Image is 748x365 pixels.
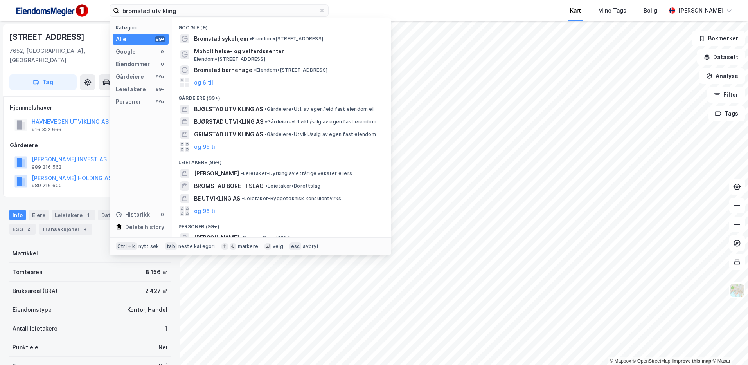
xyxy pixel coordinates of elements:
[194,34,248,43] span: Bromstad sykehjem
[194,142,217,152] button: og 96 til
[194,117,263,126] span: BJØRSTAD UTVIKLING AS
[194,105,263,114] span: BJØLSTAD UTVIKLING AS
[9,210,26,220] div: Info
[265,119,267,125] span: •
[678,6,723,15] div: [PERSON_NAME]
[9,31,86,43] div: [STREET_ADDRESS]
[155,99,165,105] div: 99+
[250,36,323,42] span: Eiendom • [STREET_ADDRESS]
[709,327,748,365] div: Kontrollprogram for chat
[172,89,391,103] div: Gårdeiere (99+)
[9,74,77,90] button: Tag
[116,242,137,250] div: Ctrl + k
[672,358,711,364] a: Improve this map
[116,97,141,107] div: Personer
[81,225,89,233] div: 4
[13,324,58,333] div: Antall leietakere
[241,170,352,177] span: Leietaker • Dyrking av ettårige vekster ellers
[273,243,283,249] div: velg
[125,222,164,232] div: Delete history
[165,324,167,333] div: 1
[265,119,376,125] span: Gårdeiere • Utvikl./salg av egen fast eiendom
[116,85,146,94] div: Leietakere
[241,235,291,241] span: Person • 8. mai 1954
[644,6,657,15] div: Bolig
[194,65,252,75] span: Bromstad barnehage
[730,283,744,298] img: Z
[265,183,320,189] span: Leietaker • Borettslag
[194,130,263,139] span: GRIMSTAD UTVIKLING AS
[32,182,62,189] div: 989 216 600
[116,210,150,219] div: Historikk
[633,358,671,364] a: OpenStreetMap
[155,36,165,42] div: 99+
[9,46,131,65] div: 7652, [GEOGRAPHIC_DATA], [GEOGRAPHIC_DATA]
[116,34,126,44] div: Alle
[194,56,265,62] span: Eiendom • [STREET_ADDRESS]
[116,47,136,56] div: Google
[194,169,239,178] span: [PERSON_NAME]
[265,183,268,189] span: •
[254,67,327,73] span: Eiendom • [STREET_ADDRESS]
[158,343,167,352] div: Nei
[194,78,213,87] button: og 6 til
[241,170,243,176] span: •
[692,31,745,46] button: Bokmerker
[155,74,165,80] div: 99+
[241,235,243,240] span: •
[194,47,382,56] span: Moholt helse- og velferdssenter
[10,103,170,112] div: Hjemmelshaver
[610,358,631,364] a: Mapbox
[13,343,38,352] div: Punktleie
[159,211,165,218] div: 0
[250,36,252,42] span: •
[264,131,267,137] span: •
[242,195,244,201] span: •
[138,243,159,249] div: nytt søk
[709,327,748,365] iframe: Chat Widget
[172,217,391,231] div: Personer (99+)
[159,49,165,55] div: 9
[29,210,49,220] div: Eiere
[13,2,91,20] img: F4PB6Px+NJ5v8B7XTbfpPpyloAAAAASUVORK5CYII=
[708,106,745,121] button: Tags
[570,6,581,15] div: Kart
[13,267,44,277] div: Tomteareal
[165,242,177,250] div: tab
[697,49,745,65] button: Datasett
[699,68,745,84] button: Analyse
[289,242,302,250] div: esc
[242,195,343,202] span: Leietaker • Byggeteknisk konsulentvirks.
[178,243,215,249] div: neste kategori
[98,210,128,220] div: Datasett
[194,181,264,191] span: BROMSTAD BORETTSLAG
[146,267,167,277] div: 8 156 ㎡
[116,60,150,69] div: Eiendommer
[13,249,38,258] div: Matrikkel
[52,210,95,220] div: Leietakere
[13,305,52,314] div: Eiendomstype
[127,305,167,314] div: Kontor, Handel
[172,18,391,33] div: Google (9)
[155,86,165,92] div: 99+
[25,225,32,233] div: 2
[32,126,61,133] div: 916 322 666
[264,131,376,137] span: Gårdeiere • Utvikl./salg av egen fast eiendom
[254,67,256,73] span: •
[145,286,167,296] div: 2 427 ㎡
[13,286,58,296] div: Bruksareal (BRA)
[159,61,165,67] div: 0
[264,106,267,112] span: •
[707,87,745,103] button: Filter
[84,211,92,219] div: 1
[39,224,92,235] div: Transaksjoner
[32,164,61,170] div: 989 216 562
[238,243,258,249] div: markere
[264,106,375,112] span: Gårdeiere • Utl. av egen/leid fast eiendom el.
[116,25,169,31] div: Kategori
[194,206,217,216] button: og 96 til
[10,141,170,150] div: Gårdeiere
[194,233,239,242] span: [PERSON_NAME]
[119,5,319,16] input: Søk på adresse, matrikkel, gårdeiere, leietakere eller personer
[194,194,240,203] span: BE UTVIKLING AS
